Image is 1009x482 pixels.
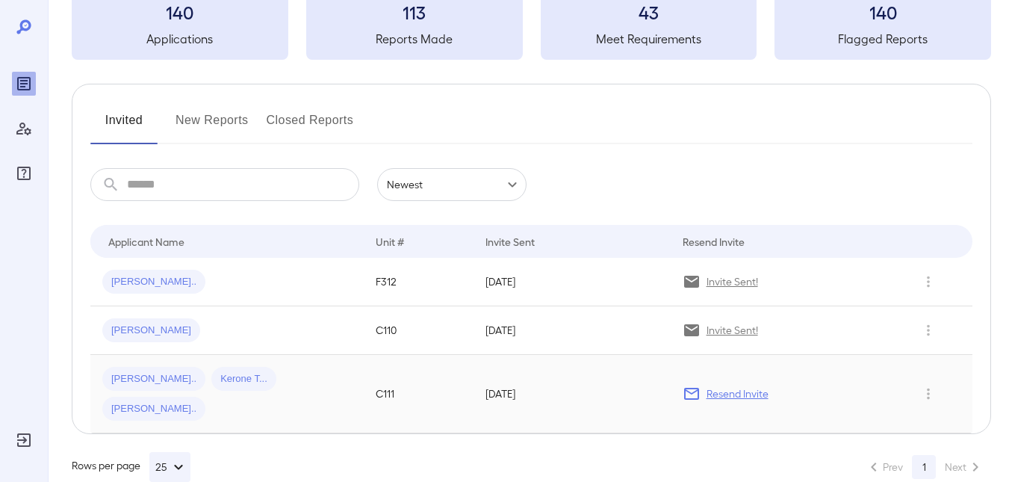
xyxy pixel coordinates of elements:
[102,275,205,289] span: [PERSON_NAME]..
[364,355,474,433] td: C111
[707,323,758,338] p: Invite Sent!
[683,232,745,250] div: Resend Invite
[858,455,991,479] nav: pagination navigation
[108,232,184,250] div: Applicant Name
[102,372,205,386] span: [PERSON_NAME]..
[485,232,535,250] div: Invite Sent
[774,30,991,48] h5: Flagged Reports
[916,382,940,406] button: Row Actions
[267,108,354,144] button: Closed Reports
[364,306,474,355] td: C110
[377,168,527,201] div: Newest
[364,258,474,306] td: F312
[211,372,276,386] span: Kerone T...
[541,30,757,48] h5: Meet Requirements
[916,318,940,342] button: Row Actions
[90,108,158,144] button: Invited
[474,306,671,355] td: [DATE]
[912,455,936,479] button: page 1
[12,428,36,452] div: Log Out
[916,270,940,294] button: Row Actions
[12,72,36,96] div: Reports
[176,108,249,144] button: New Reports
[102,402,205,416] span: [PERSON_NAME]..
[474,258,671,306] td: [DATE]
[376,232,404,250] div: Unit #
[474,355,671,433] td: [DATE]
[707,274,758,289] p: Invite Sent!
[72,30,288,48] h5: Applications
[149,452,190,482] button: 25
[12,117,36,140] div: Manage Users
[72,452,190,482] div: Rows per page
[707,386,769,401] p: Resend Invite
[12,161,36,185] div: FAQ
[102,324,200,338] span: [PERSON_NAME]
[306,30,523,48] h5: Reports Made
